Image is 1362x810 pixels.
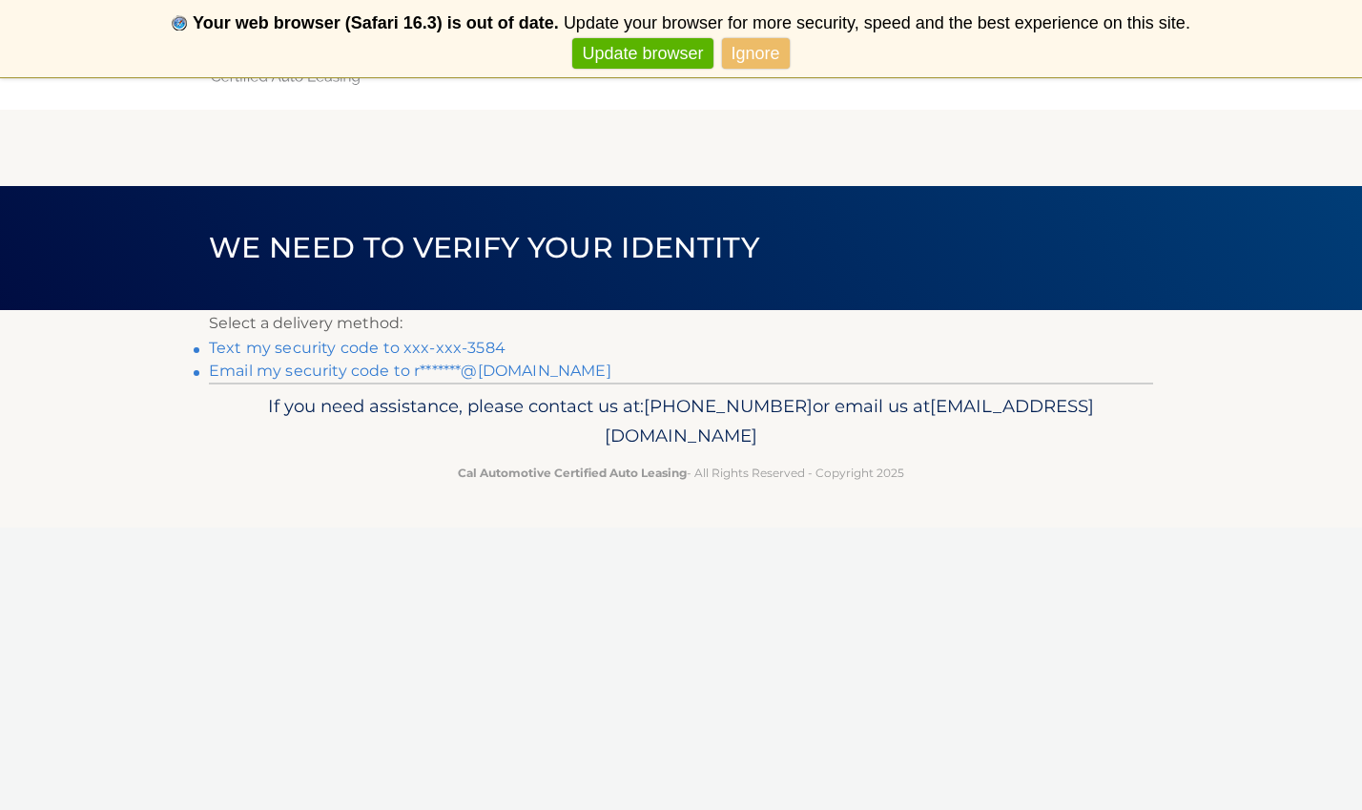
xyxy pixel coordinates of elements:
[458,466,687,480] strong: Cal Automotive Certified Auto Leasing
[209,362,611,380] a: Email my security code to r*******@[DOMAIN_NAME]
[193,13,559,32] b: Your web browser (Safari 16.3) is out of date.
[209,230,759,265] span: We need to verify your identity
[572,38,712,70] a: Update browser
[209,310,1153,337] p: Select a delivery method:
[644,395,813,417] span: [PHONE_NUMBER]
[221,391,1141,452] p: If you need assistance, please contact us at: or email us at
[209,339,506,357] a: Text my security code to xxx-xxx-3584
[722,38,790,70] a: Ignore
[221,463,1141,483] p: - All Rights Reserved - Copyright 2025
[564,13,1190,32] span: Update your browser for more security, speed and the best experience on this site.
